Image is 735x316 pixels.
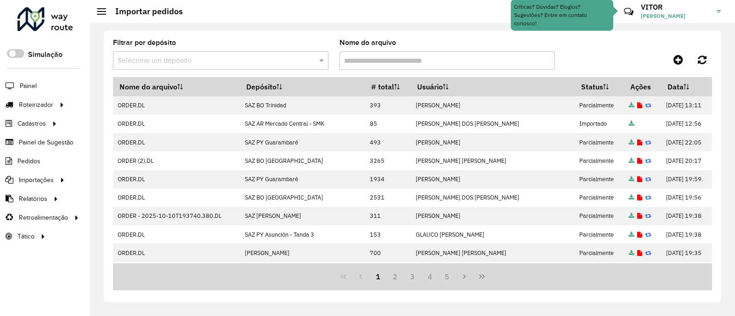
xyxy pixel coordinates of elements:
[113,170,240,188] td: ORDER.DL
[411,262,575,280] td: GLAUCO [PERSON_NAME]
[629,194,634,201] a: Arquivo completo
[19,213,68,222] span: Retroalimentação
[637,212,642,220] a: Exibir log de erros
[106,6,183,17] h2: Importar pedidos
[645,139,651,146] a: Reimportar
[17,232,34,241] span: Tático
[629,101,634,109] a: Arquivo completo
[365,77,411,96] th: # total
[240,207,365,225] td: SAZ [PERSON_NAME]
[629,249,634,257] a: Arquivo completo
[637,231,642,238] a: Exibir log de erros
[641,12,710,20] span: [PERSON_NAME]
[365,188,411,207] td: 2531
[411,207,575,225] td: [PERSON_NAME]
[575,170,624,188] td: Parcialmente
[637,175,642,183] a: Exibir log de erros
[411,77,575,96] th: Usuário
[19,138,73,147] span: Painel de Sugestão
[365,96,411,115] td: 393
[19,175,54,185] span: Importações
[19,194,47,204] span: Relatórios
[240,170,365,188] td: SAZ PY Guarambaré
[369,268,387,285] button: 1
[17,156,40,166] span: Pedidos
[19,100,53,110] span: Roteirizador
[575,115,624,133] td: Importado
[113,225,240,244] td: ORDER.DL
[17,119,46,128] span: Cadastros
[365,115,411,133] td: 85
[113,133,240,151] td: ORDER.DL
[240,244,365,262] td: [PERSON_NAME]
[411,96,575,115] td: [PERSON_NAME]
[113,151,240,170] td: ORDER (2).DL
[365,151,411,170] td: 3265
[365,244,411,262] td: 700
[339,37,396,48] label: Nome do arquivo
[240,151,365,170] td: SAZ BO [GEOGRAPHIC_DATA]
[456,268,473,285] button: Next Page
[624,77,661,96] th: Ações
[113,96,240,115] td: ORDER.DL
[645,194,651,201] a: Reimportar
[575,133,624,151] td: Parcialmente
[661,96,712,115] td: [DATE] 13:11
[575,262,624,280] td: Parcialmente
[645,157,651,165] a: Reimportar
[575,225,624,244] td: Parcialmente
[439,268,456,285] button: 5
[575,77,624,96] th: Status
[411,225,575,244] td: GLAUCO [PERSON_NAME]
[365,225,411,244] td: 153
[240,96,365,115] td: SAZ BO Trinidad
[240,262,365,280] td: SAZ PY Asunción - Tanda 2
[240,133,365,151] td: SAZ PY Guarambaré
[619,2,639,22] a: Contato Rápido
[637,101,642,109] a: Exibir log de erros
[240,225,365,244] td: SAZ PY Asunción - Tanda 3
[661,115,712,133] td: [DATE] 12:56
[365,170,411,188] td: 1934
[386,268,404,285] button: 2
[645,212,651,220] a: Reimportar
[240,115,365,133] td: SAZ AR Mercado Central - SMK
[661,77,712,96] th: Data
[404,268,421,285] button: 3
[411,151,575,170] td: [PERSON_NAME] [PERSON_NAME]
[575,188,624,207] td: Parcialmente
[240,77,365,96] th: Depósito
[411,133,575,151] td: [PERSON_NAME]
[629,139,634,146] a: Arquivo completo
[113,244,240,262] td: ORDER.DL
[240,188,365,207] td: SAZ BO [GEOGRAPHIC_DATA]
[411,170,575,188] td: [PERSON_NAME]
[629,212,634,220] a: Arquivo completo
[661,151,712,170] td: [DATE] 20:17
[421,268,439,285] button: 4
[575,96,624,115] td: Parcialmente
[661,188,712,207] td: [DATE] 19:56
[575,151,624,170] td: Parcialmente
[575,244,624,262] td: Parcialmente
[637,139,642,146] a: Exibir log de erros
[645,249,651,257] a: Reimportar
[411,188,575,207] td: [PERSON_NAME] DOS [PERSON_NAME]
[411,244,575,262] td: [PERSON_NAME] [PERSON_NAME]
[661,170,712,188] td: [DATE] 19:59
[661,225,712,244] td: [DATE] 19:38
[645,231,651,238] a: Reimportar
[661,244,712,262] td: [DATE] 19:35
[365,262,411,280] td: 1359
[629,231,634,238] a: Arquivo completo
[113,115,240,133] td: ORDER.DL
[629,157,634,165] a: Arquivo completo
[645,101,651,109] a: Reimportar
[113,77,240,96] th: Nome do arquivo
[113,188,240,207] td: ORDER.DL
[28,49,62,60] label: Simulação
[645,175,651,183] a: Reimportar
[637,249,642,257] a: Exibir log de erros
[113,262,240,280] td: ORDER.DL
[661,207,712,225] td: [DATE] 19:38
